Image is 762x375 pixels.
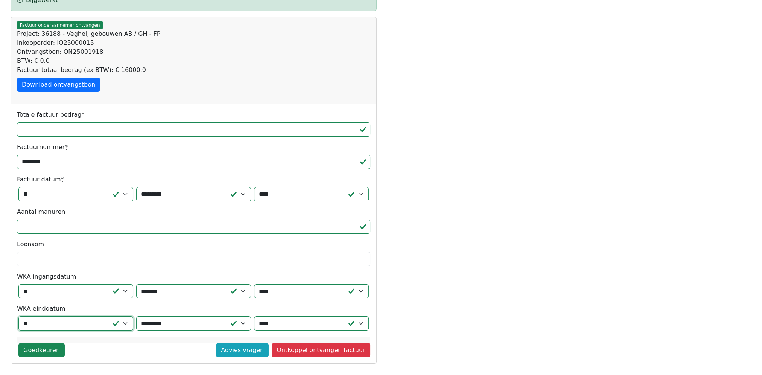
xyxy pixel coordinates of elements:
[17,29,370,38] div: Project: 36188 - Veghel, gebouwen AB / GH - FP
[17,207,65,216] label: Aantal manuren
[65,143,68,151] abbr: required
[61,176,64,183] abbr: required
[17,21,103,29] span: Factuur onderaannemer ontvangen
[17,38,370,47] div: Inkooporder: IO25000015
[216,343,269,357] a: Advies vragen
[17,143,68,152] label: Factuurnummer
[81,111,84,118] abbr: required
[18,343,65,357] a: Goedkeuren
[17,66,370,75] div: Factuur totaal bedrag (ex BTW): € 16000.0
[17,240,44,249] label: Loonsom
[17,304,65,313] label: WKA einddatum
[17,272,76,281] label: WKA ingangsdatum
[17,47,370,56] div: Ontvangstbon: ON25001918
[17,56,370,66] div: BTW: € 0.0
[17,78,100,92] a: Download ontvangstbon
[17,110,84,119] label: Totale factuur bedrag
[17,175,64,184] label: Factuur datum
[272,343,370,357] a: Ontkoppel ontvangen factuur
